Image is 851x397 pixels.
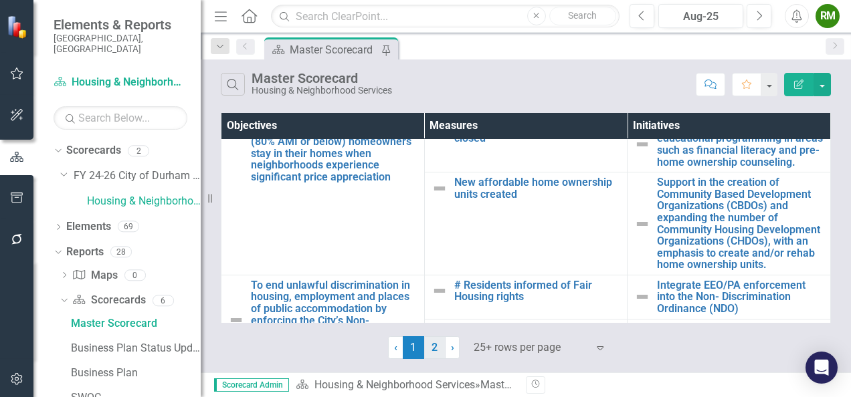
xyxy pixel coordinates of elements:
div: Business Plan [71,367,201,379]
span: 1 [403,336,424,359]
div: 6 [153,295,174,306]
td: Double-Click to Edit Right Click for Context Menu [424,275,628,319]
img: ClearPoint Strategy [7,15,30,39]
img: Not Defined [432,283,448,299]
a: # Residents informed of Fair Housing rights [454,279,621,303]
a: Housing & Neighborhood Services [54,75,187,90]
a: FY 24-26 City of Durham Strategic Plan [74,168,201,184]
a: Create more homeownership opportunities for low- to moderate-income (80% AMI or below) households... [251,77,417,182]
div: 28 [110,246,132,257]
td: Double-Click to Edit Right Click for Context Menu [628,319,831,363]
button: Aug-25 [658,4,743,28]
span: Elements & Reports [54,17,187,33]
a: Scorecards [66,143,121,158]
td: Double-Click to Edit Right Click for Context Menu [221,72,425,275]
a: Maps [72,268,117,283]
td: Double-Click to Edit Right Click for Context Menu [628,275,831,319]
span: Search [568,10,597,21]
a: Business Plan [68,362,201,384]
div: Open Intercom Messenger [806,352,838,384]
small: [GEOGRAPHIC_DATA], [GEOGRAPHIC_DATA] [54,33,187,55]
a: Elements [66,219,111,235]
input: Search ClearPoint... [271,5,620,28]
div: Housing & Neighborhood Services [252,86,392,96]
a: 2 [424,336,446,359]
button: Search [549,7,616,25]
a: Housing & Neighborhood Services [87,194,201,209]
a: Down Payment Assistance loans closed [454,121,621,144]
a: Develop and provide community educational programming in areas such as financial literacy and pre... [657,121,824,168]
a: Master Scorecard [68,313,201,334]
a: Integrate EEO/PA enforcement into the Non- Discrimination Ordinance (NDO) [657,279,824,315]
td: Double-Click to Edit Right Click for Context Menu [424,172,628,275]
span: › [451,341,454,354]
a: Reports [66,245,104,260]
button: RM [816,4,840,28]
a: Scorecards [72,293,145,308]
div: 69 [118,221,139,233]
div: Business Plan Status Update [71,342,201,354]
div: Master Scorecard [480,378,563,391]
div: » [296,378,516,393]
span: ‹ [394,341,397,354]
a: Housing & Neighborhood Services [314,378,475,391]
div: 2 [128,145,149,156]
a: Support in the creation of Community Based Development Organizations (CBDOs) and expanding the nu... [657,176,824,271]
img: Not Defined [634,216,650,232]
td: Double-Click to Edit Right Click for Context Menu [628,172,831,275]
img: Not Defined [432,180,448,196]
a: To end unlawful discrimination in housing, employment and places of public accommodation by enfor... [251,279,417,362]
img: Not Defined [634,136,650,152]
img: Not Defined [228,312,244,328]
span: Scorecard Admin [214,378,289,392]
input: Search Below... [54,106,187,130]
td: Double-Click to Edit Right Click for Context Menu [628,116,831,172]
div: Master Scorecard [252,71,392,86]
div: Aug-25 [663,9,739,25]
div: 0 [124,269,146,281]
td: Double-Click to Edit Right Click for Context Menu [424,319,628,363]
a: New affordable home ownership units created [454,176,621,200]
td: Double-Click to Edit Right Click for Context Menu [424,116,628,172]
div: Master Scorecard [71,317,201,329]
div: Master Scorecard [290,41,378,58]
a: Business Plan Status Update [68,338,201,359]
img: Not Defined [634,289,650,305]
